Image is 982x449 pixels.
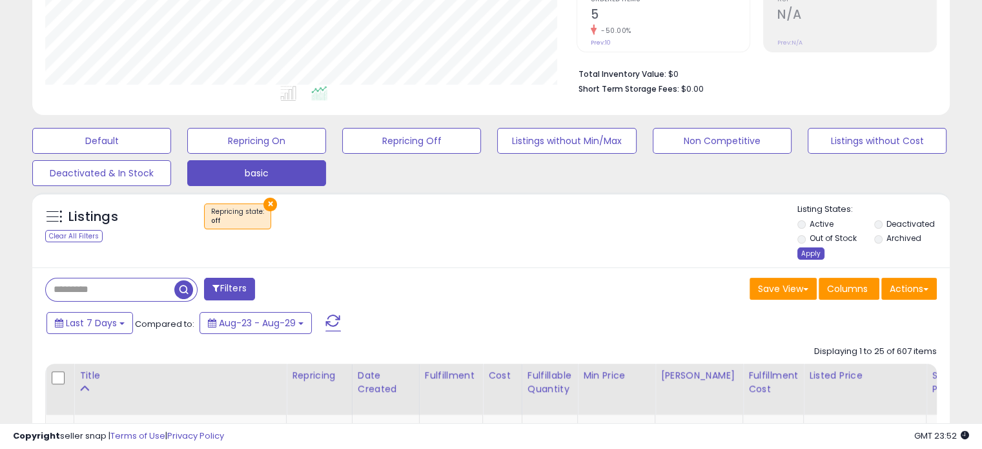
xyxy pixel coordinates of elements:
div: Cost [488,369,517,382]
button: Last 7 Days [46,312,133,334]
button: Repricing On [187,128,326,154]
button: Filters [204,278,254,300]
button: Deactivated & In Stock [32,160,171,186]
b: Total Inventory Value: [578,68,666,79]
h2: 5 [591,7,750,25]
p: Listing States: [797,204,950,216]
div: Date Created [358,369,414,396]
strong: Copyright [13,430,60,442]
button: Aug-23 - Aug-29 [199,312,312,334]
button: Save View [750,278,817,300]
div: Clear All Filters [45,230,103,242]
label: Out of Stock [810,233,857,244]
label: Archived [886,233,921,244]
div: Displaying 1 to 25 of 607 items [814,346,937,358]
div: Apply [797,247,824,260]
button: Listings without Cost [808,128,946,154]
label: Active [810,218,834,229]
span: Compared to: [135,318,194,330]
button: Listings without Min/Max [497,128,636,154]
div: off [211,216,264,225]
label: Deactivated [886,218,934,229]
small: -50.00% [597,26,631,36]
div: seller snap | | [13,430,224,443]
li: $0 [578,65,927,81]
h2: N/A [777,7,936,25]
span: Aug-23 - Aug-29 [219,317,296,329]
span: Last 7 Days [66,317,117,329]
button: × [263,198,277,211]
button: Repricing Off [342,128,481,154]
div: Fulfillment Cost [748,369,798,396]
h5: Listings [68,208,118,226]
small: Prev: 10 [591,39,611,47]
div: Listed Price [809,369,921,382]
span: Repricing state : [211,207,264,226]
div: Fulfillable Quantity [527,369,572,396]
span: Columns [827,282,868,295]
span: 2025-09-6 23:52 GMT [914,430,969,442]
span: $0.00 [681,83,704,95]
button: basic [187,160,326,186]
small: Prev: N/A [777,39,803,47]
button: Actions [881,278,937,300]
b: Short Term Storage Fees: [578,83,679,94]
div: [PERSON_NAME] [660,369,737,382]
div: Min Price [583,369,650,382]
button: Non Competitive [653,128,792,154]
button: Columns [819,278,879,300]
div: Fulfillment [425,369,477,382]
button: Default [32,128,171,154]
div: Ship Price [932,369,957,396]
a: Privacy Policy [167,430,224,442]
a: Terms of Use [110,430,165,442]
div: Repricing [292,369,347,382]
div: Title [79,369,281,382]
